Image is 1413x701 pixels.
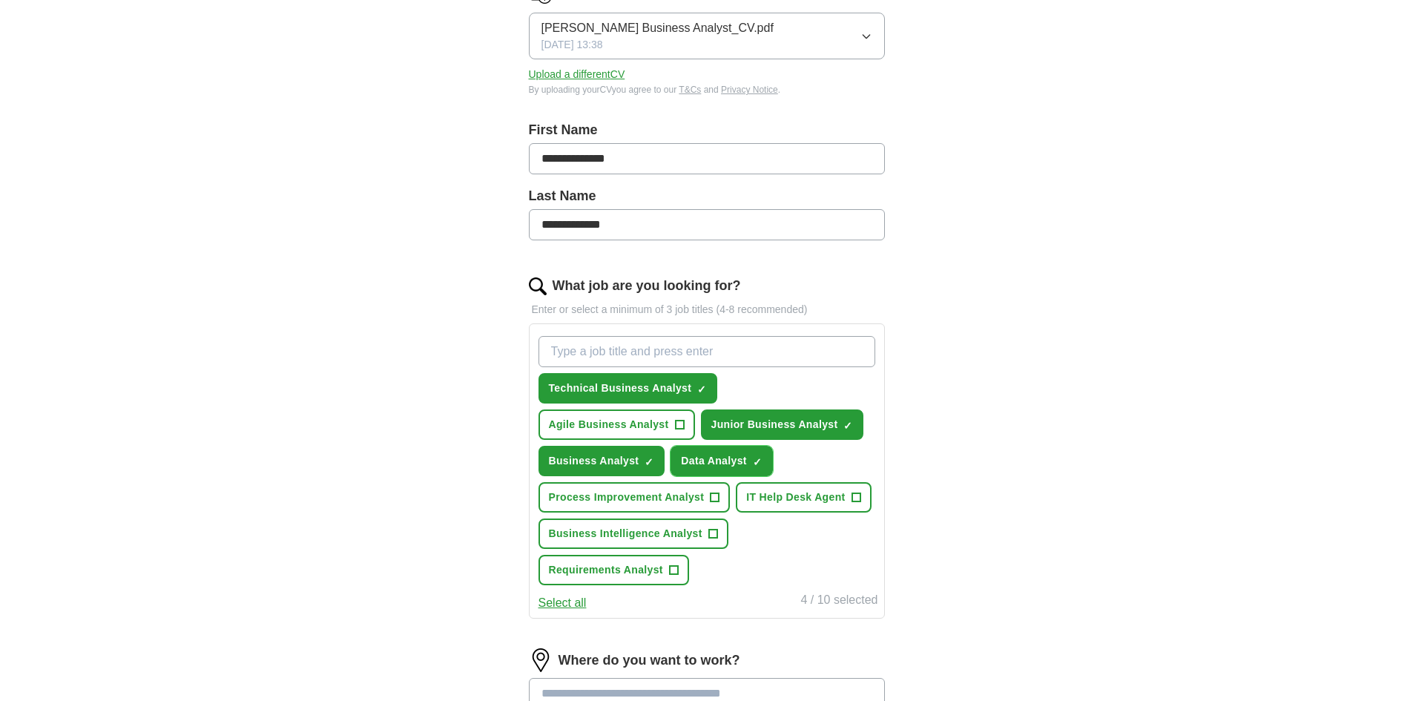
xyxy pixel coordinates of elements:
[541,37,603,53] span: [DATE] 13:38
[553,276,741,296] label: What job are you looking for?
[549,381,692,396] span: Technical Business Analyst
[529,186,885,206] label: Last Name
[529,277,547,295] img: search.png
[645,456,653,468] span: ✓
[538,482,731,513] button: Process Improvement Analyst
[529,13,885,59] button: [PERSON_NAME] Business Analyst_CV.pdf[DATE] 13:38
[800,591,877,612] div: 4 / 10 selected
[538,373,718,404] button: Technical Business Analyst✓
[711,417,838,432] span: Junior Business Analyst
[681,453,747,469] span: Data Analyst
[549,562,663,578] span: Requirements Analyst
[538,409,695,440] button: Agile Business Analyst
[538,555,689,585] button: Requirements Analyst
[538,594,587,612] button: Select all
[843,420,852,432] span: ✓
[746,490,845,505] span: IT Help Desk Agent
[549,453,639,469] span: Business Analyst
[697,384,706,395] span: ✓
[529,302,885,317] p: Enter or select a minimum of 3 job titles (4-8 recommended)
[541,19,774,37] span: [PERSON_NAME] Business Analyst_CV.pdf
[559,651,740,671] label: Where do you want to work?
[538,519,728,549] button: Business Intelligence Analyst
[736,482,871,513] button: IT Help Desk Agent
[549,417,669,432] span: Agile Business Analyst
[529,120,885,140] label: First Name
[529,67,625,82] button: Upload a differentCV
[679,85,701,95] a: T&Cs
[753,456,762,468] span: ✓
[529,83,885,96] div: By uploading your CV you agree to our and .
[549,490,705,505] span: Process Improvement Analyst
[549,526,702,542] span: Business Intelligence Analyst
[721,85,778,95] a: Privacy Notice
[701,409,864,440] button: Junior Business Analyst✓
[538,446,665,476] button: Business Analyst✓
[529,648,553,672] img: location.png
[671,446,773,476] button: Data Analyst✓
[538,336,875,367] input: Type a job title and press enter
